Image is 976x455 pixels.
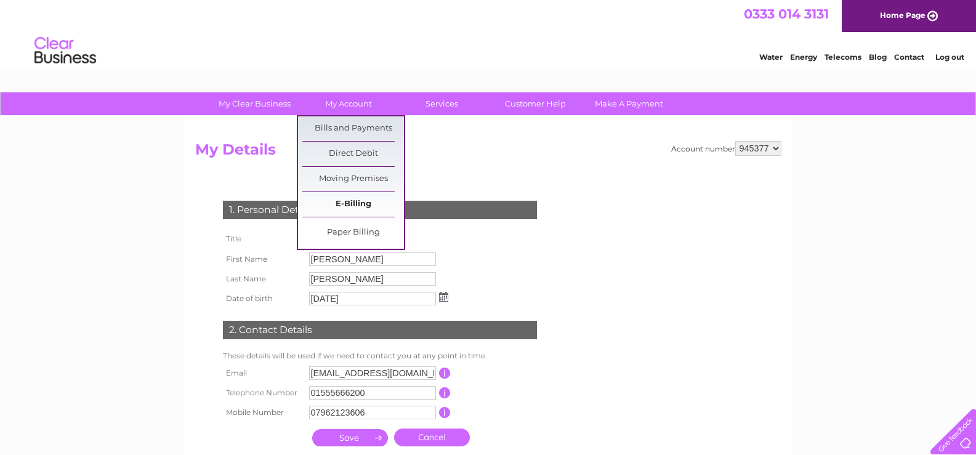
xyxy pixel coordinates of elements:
div: 2. Contact Details [223,321,537,339]
a: My Account [297,92,399,115]
a: 0333 014 3131 [744,6,829,22]
a: Paper Billing [302,220,404,245]
div: Clear Business is a trading name of Verastar Limited (registered in [GEOGRAPHIC_DATA] No. 3667643... [198,7,780,60]
a: Direct Debit [302,142,404,166]
a: Energy [790,52,817,62]
td: These details will be used if we need to contact you at any point in time. [220,348,540,363]
input: Submit [312,429,388,446]
a: Log out [935,52,964,62]
th: Mobile Number [220,403,306,422]
a: My Clear Business [204,92,305,115]
a: Contact [894,52,924,62]
div: Account number [671,141,781,156]
a: Make A Payment [578,92,680,115]
img: logo.png [34,32,97,70]
img: ... [439,292,448,302]
th: First Name [220,249,306,269]
th: Date of birth [220,289,306,308]
a: Bills and Payments [302,116,404,141]
input: Information [439,368,451,379]
input: Information [439,407,451,418]
a: Customer Help [485,92,586,115]
div: 1. Personal Details [223,201,537,219]
th: Last Name [220,269,306,289]
th: Email [220,363,306,383]
a: Moving Premises [302,167,404,191]
a: Water [759,52,783,62]
a: Blog [869,52,887,62]
a: Cancel [394,429,470,446]
h2: My Details [195,141,781,164]
a: Services [391,92,493,115]
a: E-Billing [302,192,404,217]
th: Title [220,228,306,249]
a: Telecoms [825,52,861,62]
input: Information [439,387,451,398]
th: Telephone Number [220,383,306,403]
